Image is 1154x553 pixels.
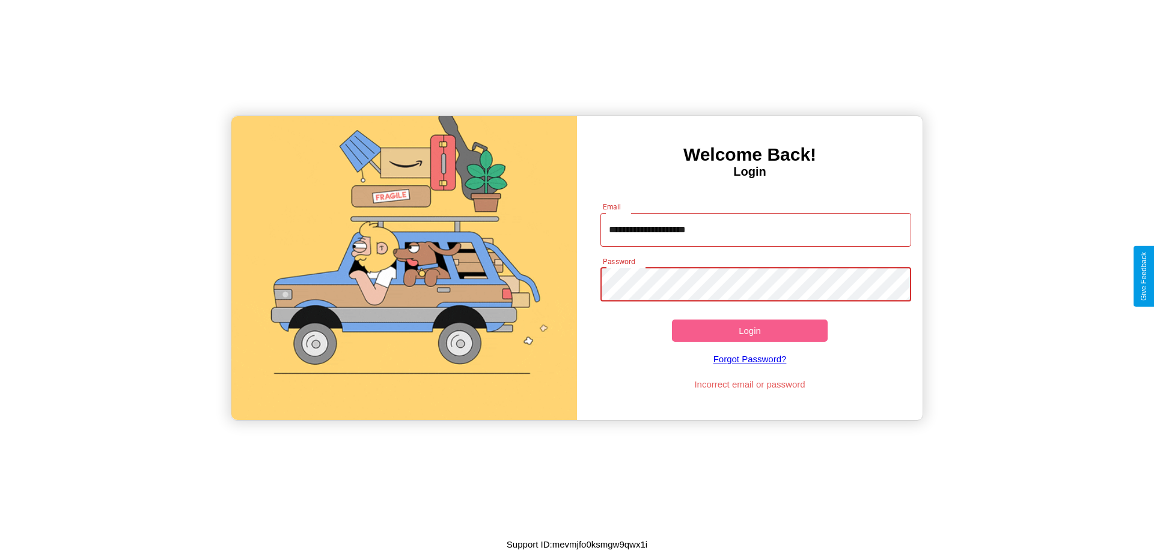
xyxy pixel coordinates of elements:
label: Password [603,256,635,267]
h3: Welcome Back! [577,144,923,165]
button: Login [672,320,828,342]
a: Forgot Password? [594,342,906,376]
h4: Login [577,165,923,179]
label: Email [603,202,621,212]
p: Incorrect email or password [594,376,906,392]
div: Give Feedback [1140,252,1148,301]
img: gif [231,116,577,420]
p: Support ID: mevmjfo0ksmgw9qwx1i [507,536,647,552]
